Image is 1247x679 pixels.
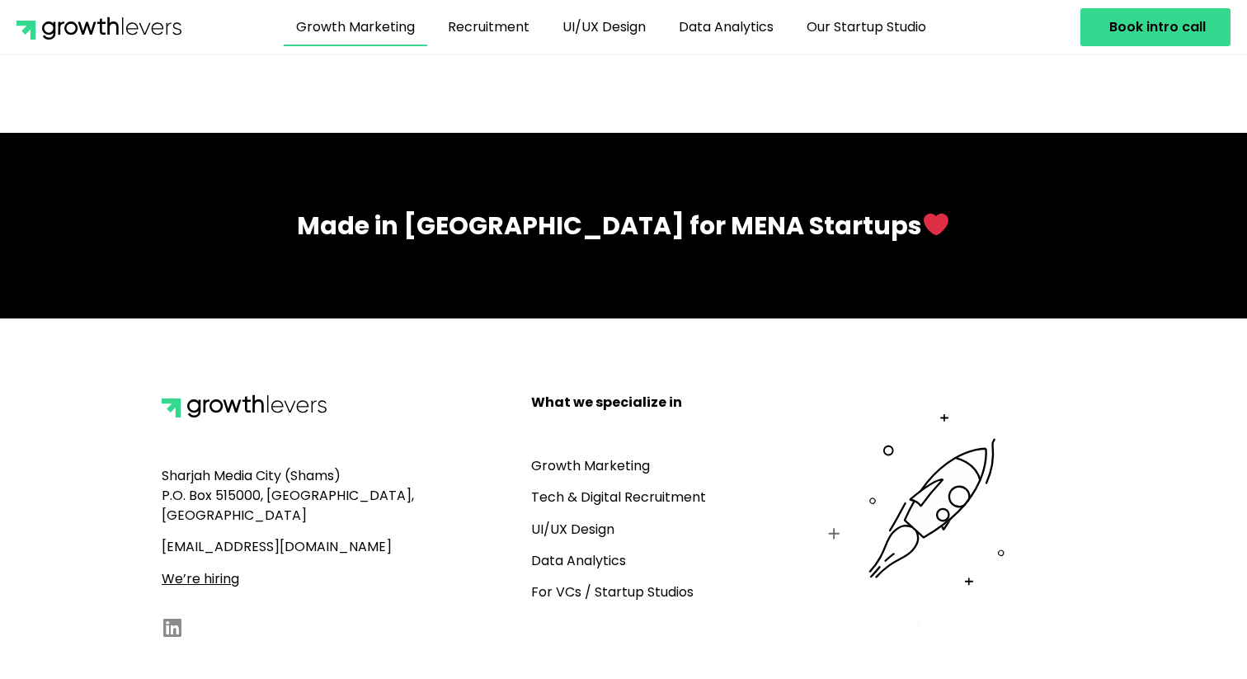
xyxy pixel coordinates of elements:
span: Book intro call [1109,21,1206,34]
a: Growth Marketing [284,8,427,46]
span: Sharjah Media City (Shams) P.O. Box 515000, [GEOGRAPHIC_DATA], [GEOGRAPHIC_DATA] [162,466,414,525]
a: Tech & Digital Recruitment [531,488,706,507]
span: [EMAIL_ADDRESS][DOMAIN_NAME] [162,537,392,556]
a: We’re hiring [162,569,239,588]
a: Data Analytics [666,8,786,46]
nav: Menu [199,8,1024,46]
a: Book intro call [1080,8,1231,46]
a: Growth Marketing [531,456,650,475]
a: For VCs / Startup Studios [531,582,694,601]
b: What we specialize in [531,393,682,412]
a: UI/UX Design [531,520,614,539]
a: Our Startup Studio [794,8,939,46]
a: UI/UX Design [550,8,658,46]
a: Recruitment [435,8,542,46]
a: Data Analytics [531,551,626,570]
div: Made in [GEOGRAPHIC_DATA] for MENA Startups [162,207,1085,244]
img: ❤️ [924,212,948,237]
